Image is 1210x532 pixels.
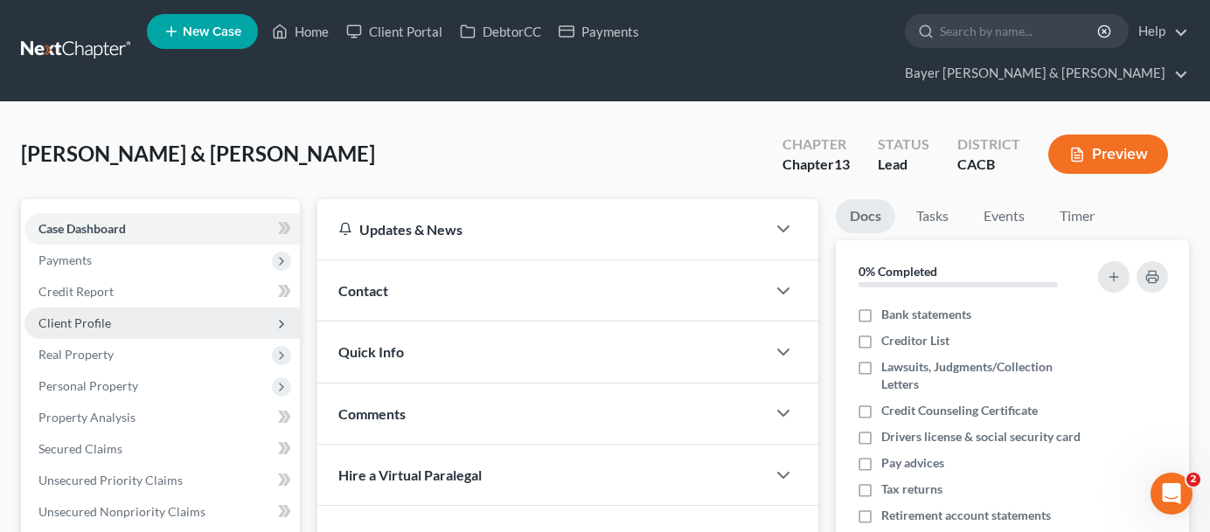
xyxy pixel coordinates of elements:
a: Bayer [PERSON_NAME] & [PERSON_NAME] [896,58,1188,89]
a: Home [263,16,337,47]
span: Client Profile [38,315,111,330]
a: Docs [836,199,895,233]
span: Tax returns [881,480,942,498]
span: Retirement account statements [881,507,1051,524]
span: Property Analysis [38,410,136,425]
input: Search by name... [940,15,1100,47]
span: Lawsuits, Judgments/Collection Letters [881,358,1086,393]
span: Unsecured Priority Claims [38,473,183,487]
a: Secured Claims [24,433,300,465]
div: Chapter [782,135,850,155]
span: Unsecured Nonpriority Claims [38,504,205,519]
a: Unsecured Nonpriority Claims [24,496,300,528]
span: Hire a Virtual Paralegal [338,466,482,483]
span: Payments [38,252,92,267]
div: Chapter [782,155,850,175]
span: Secured Claims [38,441,122,456]
span: Comments [338,405,406,422]
span: Contact [338,282,388,299]
a: Timer [1046,199,1109,233]
span: Bank statements [881,306,971,323]
span: Credit Report [38,284,114,299]
span: Personal Property [38,378,138,393]
button: Preview [1048,135,1168,174]
div: CACB [957,155,1020,175]
a: DebtorCC [451,16,550,47]
a: Payments [550,16,648,47]
a: Case Dashboard [24,213,300,245]
a: Unsecured Priority Claims [24,465,300,496]
span: Quick Info [338,343,404,360]
span: Pay advices [881,454,944,472]
span: Case Dashboard [38,221,126,236]
div: District [957,135,1020,155]
a: Tasks [902,199,963,233]
span: New Case [183,25,241,38]
span: 2 [1186,473,1200,487]
span: Creditor List [881,332,949,349]
div: Lead [878,155,929,175]
a: Events [970,199,1039,233]
div: Updates & News [338,220,745,238]
span: Real Property [38,347,114,362]
span: Credit Counseling Certificate [881,402,1038,419]
a: Help [1130,16,1188,47]
div: Status [878,135,929,155]
span: [PERSON_NAME] & [PERSON_NAME] [21,141,375,166]
a: Property Analysis [24,402,300,433]
strong: 0% Completed [859,264,937,279]
a: Client Portal [337,16,451,47]
span: 13 [834,155,850,172]
span: Drivers license & social security card [881,428,1081,446]
iframe: Intercom live chat [1151,473,1193,515]
a: Credit Report [24,276,300,307]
